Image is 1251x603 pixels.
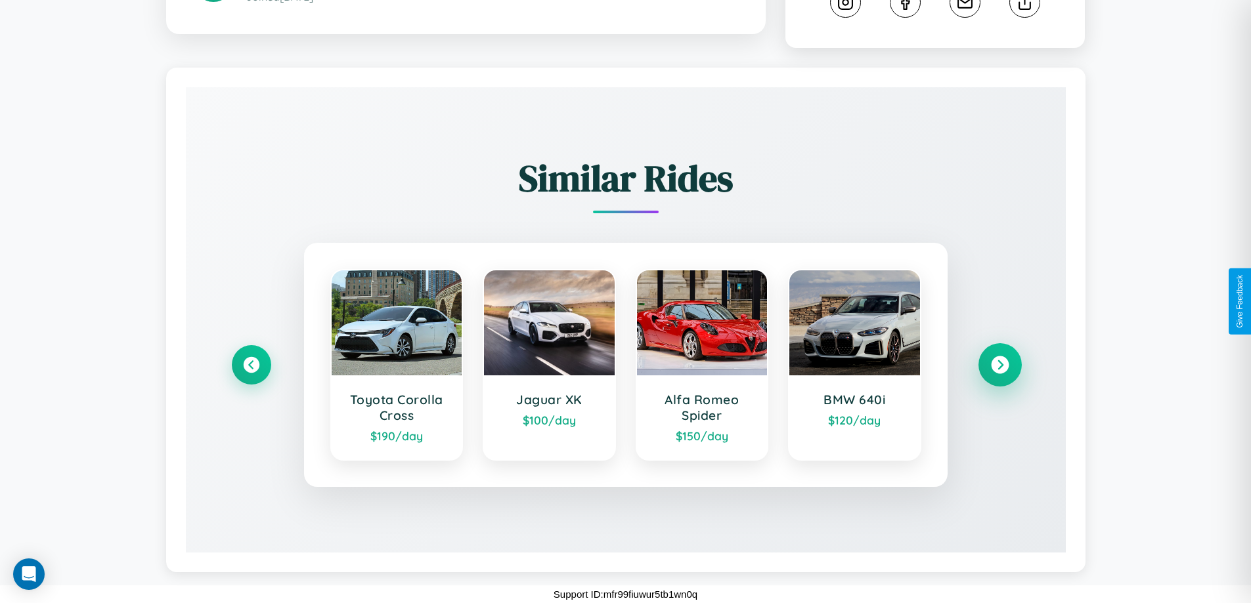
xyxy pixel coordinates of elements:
h3: Alfa Romeo Spider [650,392,755,423]
div: $ 100 /day [497,413,602,427]
div: Open Intercom Messenger [13,558,45,590]
div: $ 120 /day [802,413,907,427]
h3: Toyota Corolla Cross [345,392,449,423]
div: $ 190 /day [345,428,449,443]
h2: Similar Rides [232,153,1020,203]
a: Jaguar XK$100/day [483,269,616,461]
div: $ 150 /day [650,428,755,443]
h3: Jaguar XK [497,392,602,407]
a: BMW 640i$120/day [788,269,921,461]
h3: BMW 640i [802,392,907,407]
a: Toyota Corolla Cross$190/day [330,269,464,461]
div: Give Feedback [1235,275,1244,328]
p: Support ID: mfr99fiuwur5tb1wn0q [554,585,697,603]
a: Alfa Romeo Spider$150/day [636,269,769,461]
